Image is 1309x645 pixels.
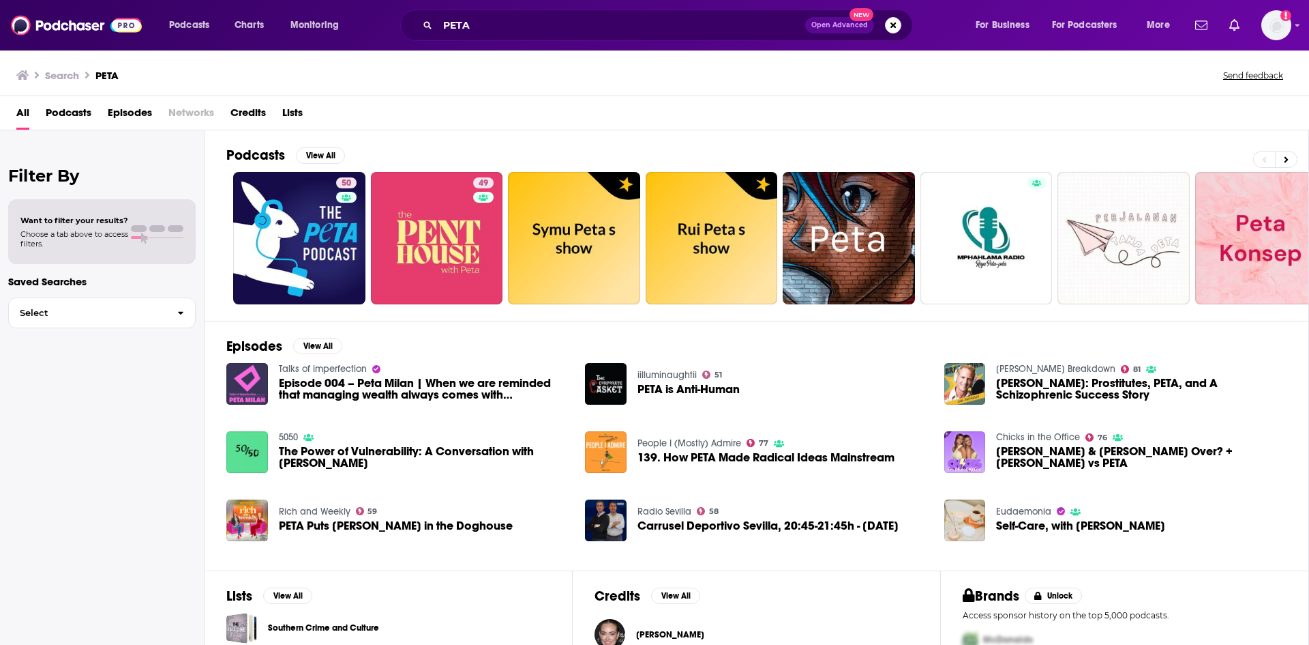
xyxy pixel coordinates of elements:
h2: Lists [226,588,252,605]
img: User Profile [1261,10,1291,40]
span: Carrusel Deportivo Sevilla, 20:45-21:45h - [DATE] [637,520,899,532]
a: PETA Puts Pete Davidson in the Doghouse [279,520,513,532]
button: Show profile menu [1261,10,1291,40]
input: Search podcasts, credits, & more... [438,14,805,36]
a: All [16,102,29,130]
span: The Power of Vulnerability: A Conversation with [PERSON_NAME] [279,446,569,469]
span: Networks [168,102,214,130]
a: Chicks in the Office [996,431,1080,443]
a: Talks of imperfection [279,363,367,375]
a: 51 [702,371,722,379]
a: The Power of Vulnerability: A Conversation with Peta Slocombe [279,446,569,469]
button: open menu [160,14,227,36]
a: Credits [230,102,266,130]
a: Peta Murgatroyd [636,629,704,640]
span: 50 [342,177,351,190]
button: View All [296,147,345,164]
span: Self-Care, with [PERSON_NAME] [996,520,1165,532]
a: Mayim Bialik's Breakdown [996,363,1115,375]
span: 51 [714,372,722,378]
a: 81 [1121,365,1141,373]
button: View All [263,588,312,604]
img: 139. How PETA Made Radical Ideas Mainstream [585,431,627,473]
a: Southern Crime and Culture [268,620,379,635]
span: PETA Puts [PERSON_NAME] in the Doghouse [279,520,513,532]
span: More [1147,16,1170,35]
a: EpisodesView All [226,338,342,355]
a: 50 [336,177,357,188]
button: View All [651,588,700,604]
a: Lists [282,102,303,130]
a: Dan Mathews: Prostitutes, PETA, and A Schizophrenic Success Story [996,377,1287,401]
a: 77 [747,439,768,447]
img: Episode 004 – Peta Milan | When we are reminded that managing wealth always comes with responsibi... [226,363,268,405]
img: The Power of Vulnerability: A Conversation with Peta Slocombe [226,431,268,473]
a: Show notifications dropdown [1224,14,1245,37]
span: Choose a tab above to access filters. [20,229,128,248]
a: Rich and Weekly [279,506,350,517]
a: 59 [356,507,378,515]
svg: Add a profile image [1280,10,1291,21]
p: Access sponsor history on the top 5,000 podcasts. [963,610,1287,620]
button: View All [293,338,342,354]
a: Self-Care, with Peta Sigley [996,520,1165,532]
a: CreditsView All [595,588,700,605]
button: open menu [966,14,1047,36]
span: 58 [709,508,719,515]
span: 139. How PETA Made Radical Ideas Mainstream [637,452,894,463]
a: 49 [473,177,494,188]
h2: Brands [963,588,1019,605]
button: open menu [281,14,357,36]
span: 76 [1098,435,1107,441]
a: Episodes [108,102,152,130]
img: Dan Mathews: Prostitutes, PETA, and A Schizophrenic Success Story [944,363,986,405]
span: Select [9,309,166,317]
span: Podcasts [169,16,209,35]
a: PETA is Anti-Human [585,363,627,405]
a: Southern Crime and Culture [226,613,257,644]
span: 59 [367,508,377,515]
a: PodcastsView All [226,147,345,164]
a: PETA is Anti-Human [637,384,740,395]
span: Monitoring [290,16,339,35]
img: Carrusel Deportivo Sevilla, 20:45-21:45h - 08/12/2024 [585,500,627,541]
a: Podcasts [46,102,91,130]
button: Open AdvancedNew [805,17,874,33]
h3: Search [45,69,79,82]
span: For Podcasters [1052,16,1117,35]
img: PETA Puts Pete Davidson in the Doghouse [226,500,268,541]
a: Podchaser - Follow, Share and Rate Podcasts [11,12,142,38]
a: People I (Mostly) Admire [637,438,741,449]
button: open menu [1137,14,1187,36]
img: Taylor Swift & Matty Healy Over? + Pete Davison vs PETA [944,431,986,473]
span: Charts [235,16,264,35]
span: [PERSON_NAME]: Prostitutes, PETA, and A Schizophrenic Success Story [996,377,1287,401]
p: Saved Searches [8,275,196,288]
a: Charts [226,14,272,36]
a: Eudaemonia [996,506,1051,517]
span: 49 [479,177,488,190]
a: ListsView All [226,588,312,605]
span: Logged in as WesBurdett [1261,10,1291,40]
a: 76 [1085,433,1107,442]
h3: PETA [95,69,119,82]
h2: Podcasts [226,147,285,164]
button: open menu [1043,14,1137,36]
a: Carrusel Deportivo Sevilla, 20:45-21:45h - 08/12/2024 [637,520,899,532]
a: 5050 [279,431,298,443]
a: 49 [371,172,503,304]
a: Radio Sevilla [637,506,691,517]
h2: Credits [595,588,640,605]
span: Want to filter your results? [20,216,128,225]
span: New [849,8,874,21]
h2: Episodes [226,338,282,355]
span: For Business [976,16,1029,35]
